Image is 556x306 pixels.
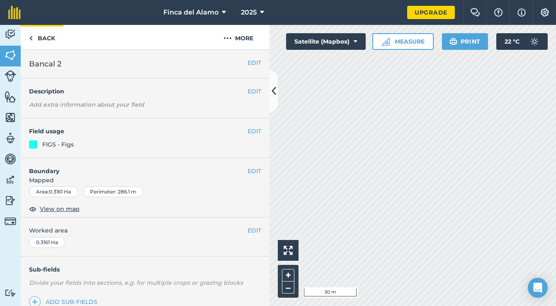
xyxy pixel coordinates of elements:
h4: Sub-fields [21,265,270,274]
button: EDIT [248,226,261,235]
span: Worked area [29,226,261,235]
div: Perimeter : 286.1 m [83,186,143,197]
button: EDIT [248,58,261,67]
h4: Boundary [21,158,248,176]
img: svg+xml;base64,PD94bWwgdmVyc2lvbj0iMS4wIiBlbmNvZGluZz0idXRmLTgiPz4KPCEtLSBHZW5lcmF0b3I6IEFkb2JlIE... [5,194,16,207]
img: svg+xml;base64,PHN2ZyB4bWxucz0iaHR0cDovL3d3dy53My5vcmcvMjAwMC9zdmciIHdpZHRoPSIyMCIgaGVpZ2h0PSIyNC... [223,33,232,43]
span: Mapped [21,176,270,185]
button: EDIT [248,166,261,176]
img: svg+xml;base64,PD94bWwgdmVyc2lvbj0iMS4wIiBlbmNvZGluZz0idXRmLTgiPz4KPCEtLSBHZW5lcmF0b3I6IEFkb2JlIE... [5,153,16,165]
img: svg+xml;base64,PHN2ZyB4bWxucz0iaHR0cDovL3d3dy53My5vcmcvMjAwMC9zdmciIHdpZHRoPSI1NiIgaGVpZ2h0PSI2MC... [5,111,16,124]
img: svg+xml;base64,PD94bWwgdmVyc2lvbj0iMS4wIiBlbmNvZGluZz0idXRmLTgiPz4KPCEtLSBHZW5lcmF0b3I6IEFkb2JlIE... [5,28,16,41]
button: + [282,269,294,282]
button: More [207,25,270,49]
button: EDIT [248,127,261,136]
span: View on map [40,204,80,213]
span: Finca del Alamo [163,7,219,17]
img: svg+xml;base64,PHN2ZyB4bWxucz0iaHR0cDovL3d3dy53My5vcmcvMjAwMC9zdmciIHdpZHRoPSIxOCIgaGVpZ2h0PSIyNC... [29,204,36,214]
div: FIGS - Figs [42,140,74,149]
img: svg+xml;base64,PD94bWwgdmVyc2lvbj0iMS4wIiBlbmNvZGluZz0idXRmLTgiPz4KPCEtLSBHZW5lcmF0b3I6IEFkb2JlIE... [5,174,16,186]
button: 22 °C [496,33,548,50]
button: Measure [372,33,434,50]
button: EDIT [248,87,261,96]
span: Bancal 2 [29,58,61,70]
div: 0.3161 Ha [29,237,65,248]
div: Open Intercom Messenger [528,278,548,298]
img: svg+xml;base64,PHN2ZyB4bWxucz0iaHR0cDovL3d3dy53My5vcmcvMjAwMC9zdmciIHdpZHRoPSIxOSIgaGVpZ2h0PSIyNC... [449,37,457,47]
img: fieldmargin Logo [8,6,21,19]
em: Add extra information about your field [29,101,144,108]
img: Two speech bubbles overlapping with the left bubble in the forefront [470,8,480,17]
img: Ruler icon [381,37,390,46]
img: svg+xml;base64,PD94bWwgdmVyc2lvbj0iMS4wIiBlbmNvZGluZz0idXRmLTgiPz4KPCEtLSBHZW5lcmF0b3I6IEFkb2JlIE... [5,289,16,297]
div: Area : 0.3161 Ha [29,186,78,197]
button: Print [442,33,488,50]
button: Satellite (Mapbox) [286,33,366,50]
a: Back [21,25,63,49]
img: A cog icon [540,8,550,17]
img: svg+xml;base64,PD94bWwgdmVyc2lvbj0iMS4wIiBlbmNvZGluZz0idXRmLTgiPz4KPCEtLSBHZW5lcmF0b3I6IEFkb2JlIE... [5,215,16,227]
a: Upgrade [407,6,455,19]
img: Four arrows, one pointing top left, one top right, one bottom right and the last bottom left [284,246,293,255]
h4: Description [29,87,261,96]
span: 22 ° C [505,33,520,50]
img: svg+xml;base64,PHN2ZyB4bWxucz0iaHR0cDovL3d3dy53My5vcmcvMjAwMC9zdmciIHdpZHRoPSI1NiIgaGVpZ2h0PSI2MC... [5,49,16,61]
img: svg+xml;base64,PHN2ZyB4bWxucz0iaHR0cDovL3d3dy53My5vcmcvMjAwMC9zdmciIHdpZHRoPSI5IiBoZWlnaHQ9IjI0Ii... [29,33,33,43]
img: svg+xml;base64,PD94bWwgdmVyc2lvbj0iMS4wIiBlbmNvZGluZz0idXRmLTgiPz4KPCEtLSBHZW5lcmF0b3I6IEFkb2JlIE... [5,70,16,82]
span: 2025 [241,7,257,17]
button: View on map [29,204,80,214]
img: svg+xml;base64,PD94bWwgdmVyc2lvbj0iMS4wIiBlbmNvZGluZz0idXRmLTgiPz4KPCEtLSBHZW5lcmF0b3I6IEFkb2JlIE... [526,33,543,50]
img: svg+xml;base64,PHN2ZyB4bWxucz0iaHR0cDovL3d3dy53My5vcmcvMjAwMC9zdmciIHdpZHRoPSIxNyIgaGVpZ2h0PSIxNy... [517,7,526,17]
button: – [282,282,294,294]
img: svg+xml;base64,PD94bWwgdmVyc2lvbj0iMS4wIiBlbmNvZGluZz0idXRmLTgiPz4KPCEtLSBHZW5lcmF0b3I6IEFkb2JlIE... [5,132,16,144]
img: A question mark icon [493,8,503,17]
em: Divide your fields into sections, e.g. for multiple crops or grazing blocks [29,279,243,286]
img: svg+xml;base64,PHN2ZyB4bWxucz0iaHR0cDovL3d3dy53My5vcmcvMjAwMC9zdmciIHdpZHRoPSI1NiIgaGVpZ2h0PSI2MC... [5,91,16,103]
h4: Field usage [29,127,248,136]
